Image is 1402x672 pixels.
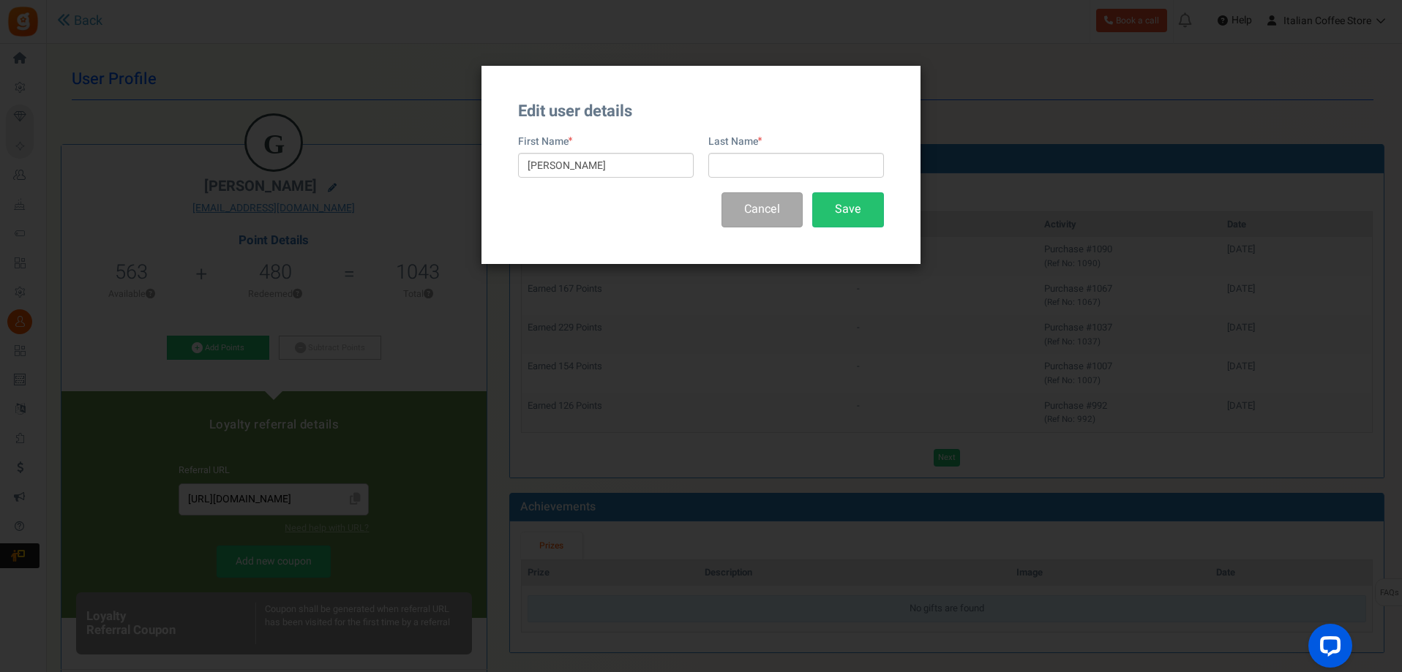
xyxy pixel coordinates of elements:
h3: Edit user details [518,102,884,120]
label: Last Name [708,135,758,149]
label: First Name [518,135,569,149]
button: Cancel [721,192,803,227]
button: Save [812,192,884,227]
